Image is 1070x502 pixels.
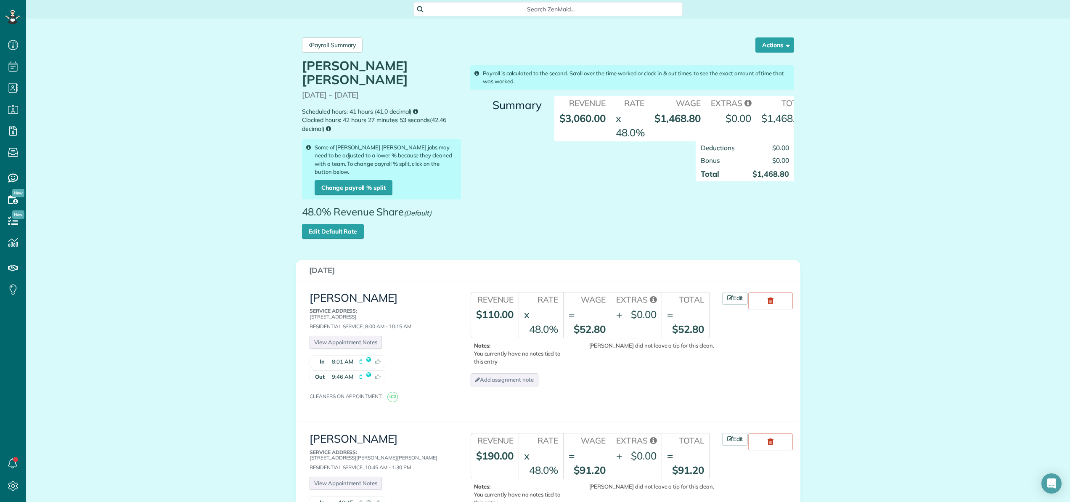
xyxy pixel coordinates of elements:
[722,433,748,446] a: Edit
[631,307,657,321] div: $0.00
[332,358,353,366] span: 8:01 AM
[302,139,461,199] div: Some of [PERSON_NAME] [PERSON_NAME] jobs may need to be adjusted to a lower % because they cleane...
[616,111,621,125] div: x
[519,292,563,305] th: Rate
[310,308,451,319] p: [STREET_ADDRESS]
[563,292,611,305] th: Wage
[474,342,568,366] p: You currently have no notes tied to this entry
[726,111,751,125] div: $0.00
[404,209,432,217] em: (Default)
[476,449,514,462] strong: $190.00
[529,463,558,477] div: 48.0%
[631,449,657,463] div: $0.00
[611,292,662,305] th: Extras
[310,449,451,460] p: [STREET_ADDRESS][PERSON_NAME][PERSON_NAME]
[310,477,382,490] a: View Appointment Notes
[302,59,461,87] h1: [PERSON_NAME] [PERSON_NAME]
[701,169,719,179] strong: Total
[574,323,606,335] strong: $52.80
[772,143,789,152] span: $0.00
[701,143,735,152] span: Deductions
[662,292,709,305] th: Total
[569,449,575,463] div: =
[722,292,748,305] a: Edit
[662,433,709,446] th: Total
[529,322,558,336] div: 48.0%
[616,307,622,321] div: +
[756,96,812,109] th: Total
[310,393,386,399] span: Cleaners on appointment:
[649,96,706,109] th: Wage
[761,112,807,125] strong: $1,468.80
[616,125,645,140] div: 48.0%
[470,65,794,90] div: Payroll is calculated to the second. Scroll over the time worked or clock in & out times. to see ...
[569,307,575,321] div: =
[310,308,451,329] div: Residential Service, 8:00 AM - 10:15 AM
[559,112,606,125] strong: $3,060.00
[310,336,382,349] a: View Appointment Notes
[616,449,622,463] div: +
[672,323,704,335] strong: $52.80
[310,371,327,383] strong: Out
[309,266,787,275] h3: [DATE]
[667,449,673,463] div: =
[302,206,436,224] span: 48.0% Revenue Share
[654,112,701,125] strong: $1,468.80
[563,433,611,446] th: Wage
[755,37,794,53] button: Actions
[302,224,364,239] a: Edit Default Rate
[471,373,538,386] a: Add assignment note
[476,308,514,321] strong: $110.00
[302,91,461,99] p: [DATE] - [DATE]
[554,96,611,109] th: Revenue
[672,464,704,476] strong: $91.20
[519,433,563,446] th: Rate
[474,342,491,349] b: Notes:
[574,464,606,476] strong: $91.20
[302,37,363,53] a: Payroll Summary
[570,483,714,491] div: [PERSON_NAME] did not leave a tip for this clean.
[570,342,714,350] div: [PERSON_NAME] did not leave a tip for this clean.
[706,96,756,109] th: Extras
[471,433,519,446] th: Revenue
[1041,473,1062,494] div: Open Intercom Messenger
[611,96,650,109] th: Rate
[332,373,353,381] span: 9:46 AM
[524,307,530,321] div: x
[772,156,789,165] span: $0.00
[310,291,397,305] a: [PERSON_NAME]
[310,432,397,446] a: [PERSON_NAME]
[611,433,662,446] th: Extras
[310,356,327,368] strong: In
[701,156,720,165] span: Bonus
[315,180,392,195] a: Change payroll % split
[310,449,357,455] b: Service Address:
[471,292,519,305] th: Revenue
[310,308,357,314] b: Service Address:
[470,99,542,112] h3: Summary
[302,107,461,133] small: Scheduled hours: 41 hours (41.0 decimal) Clocked hours: 42 hours 27 minutes 53 seconds(42.46 deci...
[752,169,789,179] strong: $1,468.80
[667,307,673,321] div: =
[310,449,451,470] div: Residential Service, 10:45 AM - 1:30 PM
[12,210,24,219] span: New
[12,189,24,197] span: New
[524,449,530,463] div: x
[387,392,398,402] span: IC2
[474,483,491,490] b: Notes:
